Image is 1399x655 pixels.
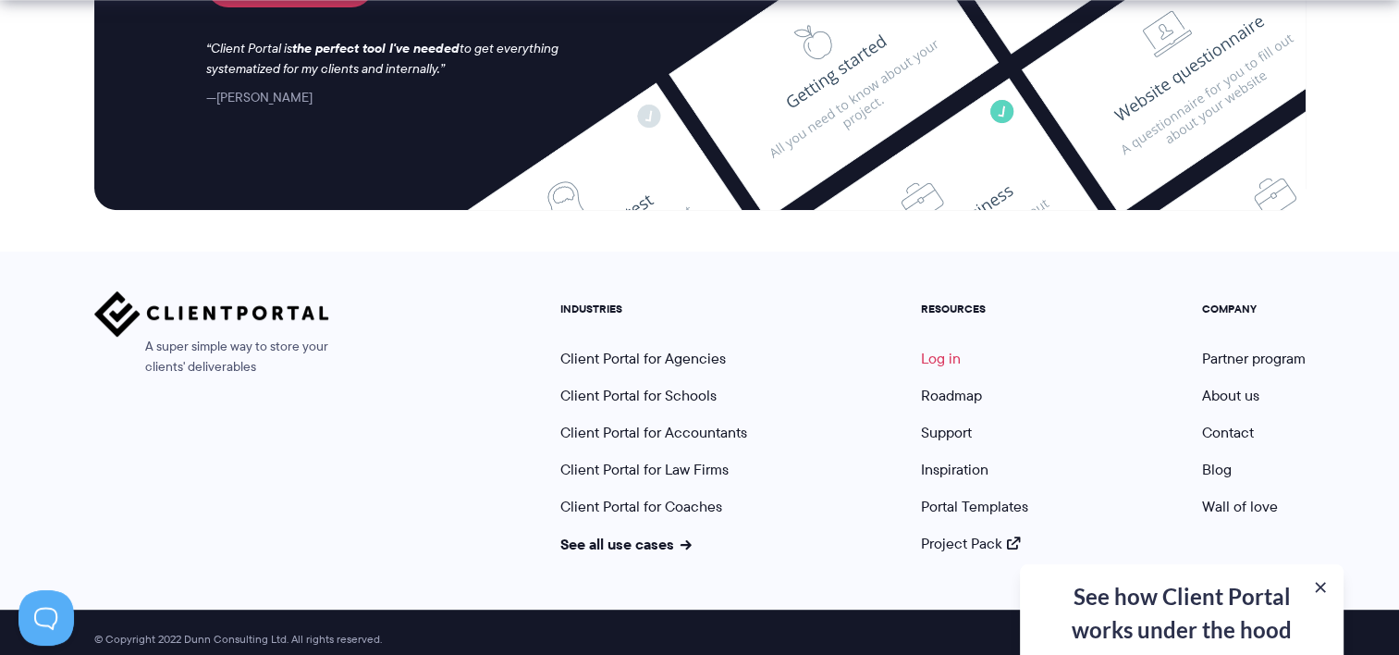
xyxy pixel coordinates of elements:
[560,533,692,555] a: See all use cases
[921,422,972,443] a: Support
[1202,348,1306,369] a: Partner program
[921,533,1021,554] a: Project Pack
[18,590,74,646] iframe: Toggle Customer Support
[560,459,729,480] a: Client Portal for Law Firms
[292,38,460,58] strong: the perfect tool I've needed
[94,337,329,377] span: A super simple way to store your clients' deliverables
[1202,422,1254,443] a: Contact
[921,459,988,480] a: Inspiration
[560,385,717,406] a: Client Portal for Schools
[1202,385,1259,406] a: About us
[560,496,722,517] a: Client Portal for Coaches
[921,496,1028,517] a: Portal Templates
[921,385,982,406] a: Roadmap
[1202,496,1278,517] a: Wall of love
[560,303,747,315] h5: INDUSTRIES
[1202,303,1306,315] h5: COMPANY
[206,39,583,80] p: Client Portal is to get everything systematized for my clients and internally.
[1202,459,1232,480] a: Blog
[85,633,391,647] span: © Copyright 2022 Dunn Consulting Ltd. All rights reserved.
[921,348,961,369] a: Log in
[206,88,313,106] cite: [PERSON_NAME]
[921,303,1028,315] h5: RESOURCES
[560,422,747,443] a: Client Portal for Accountants
[560,348,726,369] a: Client Portal for Agencies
